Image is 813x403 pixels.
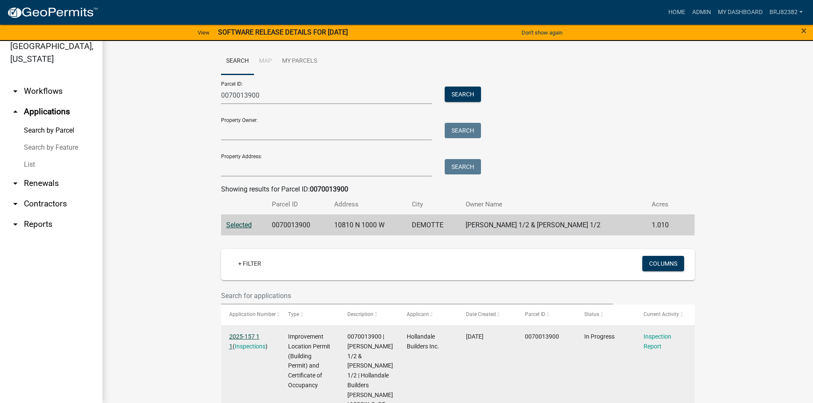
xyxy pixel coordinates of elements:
[647,215,682,235] td: 1.010
[801,25,807,37] span: ×
[644,311,679,317] span: Current Activity
[310,185,348,193] strong: 0070013900
[665,4,689,20] a: Home
[517,304,576,325] datatable-header-cell: Parcel ID
[218,28,348,36] strong: SOFTWARE RELEASE DETAILS FOR [DATE]
[445,159,481,174] button: Search
[10,219,20,229] i: arrow_drop_down
[460,215,647,235] td: [PERSON_NAME] 1/2 & [PERSON_NAME] 1/2
[518,26,566,40] button: Don't show again
[714,4,766,20] a: My Dashboard
[226,221,252,229] a: Selected
[644,333,671,350] a: Inspection Report
[458,304,517,325] datatable-header-cell: Date Created
[460,194,647,215] th: Owner Name
[647,194,682,215] th: Acres
[407,333,439,350] span: Hollandale Builders Inc.
[584,311,599,317] span: Status
[407,311,429,317] span: Applicant
[267,194,329,215] th: Parcel ID
[801,26,807,36] button: Close
[235,343,265,350] a: Inspections
[277,48,322,75] a: My Parcels
[221,184,695,194] div: Showing results for Parcel ID:
[10,178,20,188] i: arrow_drop_down
[525,311,545,317] span: Parcel ID
[399,304,458,325] datatable-header-cell: Applicant
[466,311,496,317] span: Date Created
[339,304,399,325] datatable-header-cell: Description
[642,256,684,271] button: Columns
[407,194,460,215] th: City
[635,304,695,325] datatable-header-cell: Current Activity
[10,107,20,117] i: arrow_drop_up
[221,304,280,325] datatable-header-cell: Application Number
[288,333,330,389] span: Improvement Location Permit (Building Permit) and Certificate of Occupancy
[221,48,254,75] a: Search
[194,26,213,40] a: View
[280,304,339,325] datatable-header-cell: Type
[689,4,714,20] a: Admin
[766,4,806,20] a: brj82382
[329,215,407,235] td: 10810 N 1000 W
[329,194,407,215] th: Address
[267,215,329,235] td: 0070013900
[445,87,481,102] button: Search
[466,333,484,340] span: 09/29/2025
[10,199,20,209] i: arrow_drop_down
[445,123,481,138] button: Search
[229,311,276,317] span: Application Number
[407,215,460,235] td: DEMOTTE
[10,86,20,96] i: arrow_drop_down
[347,311,373,317] span: Description
[231,256,268,271] a: + Filter
[221,287,614,304] input: Search for applications
[576,304,635,325] datatable-header-cell: Status
[584,333,615,340] span: In Progress
[229,333,259,350] a: 2025-157 1 1
[288,311,299,317] span: Type
[229,332,272,351] div: ( )
[525,333,559,340] span: 0070013900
